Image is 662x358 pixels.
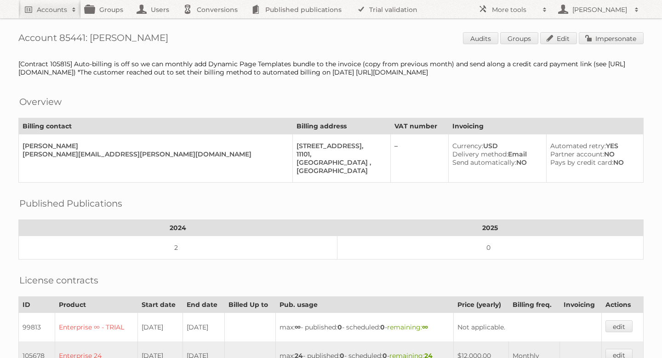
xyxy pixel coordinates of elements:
td: 99813 [19,313,55,342]
span: Automated retry: [550,142,606,150]
div: YES [550,142,636,150]
td: [DATE] [183,313,225,342]
div: 11101, [297,150,383,158]
td: 0 [337,236,643,260]
div: [STREET_ADDRESS], [297,142,383,150]
strong: ∞ [295,323,301,331]
h1: Account 85441: [PERSON_NAME] [18,32,644,46]
span: Delivery method: [452,150,508,158]
strong: 0 [380,323,385,331]
div: Email [452,150,539,158]
a: Impersonate [579,32,644,44]
th: Start date [138,297,183,313]
strong: 0 [337,323,342,331]
div: NO [550,150,636,158]
strong: ∞ [422,323,428,331]
td: 2 [19,236,337,260]
h2: License contracts [19,273,98,287]
th: Pub. usage [276,297,453,313]
td: Enterprise ∞ - TRIAL [55,313,137,342]
th: Billing address [293,118,391,134]
th: Actions [602,297,644,313]
a: Groups [500,32,538,44]
th: Billing contact [19,118,293,134]
span: Send automatically: [452,158,516,167]
th: End date [183,297,225,313]
span: Pays by credit card: [550,158,613,167]
h2: Published Publications [19,196,122,210]
div: [Contract 105815] Auto-billing is off so we can monthly add Dynamic Page Templates bundle to the ... [18,60,644,76]
td: – [391,134,448,183]
th: Product [55,297,137,313]
th: ID [19,297,55,313]
a: edit [605,320,633,332]
div: [PERSON_NAME][EMAIL_ADDRESS][PERSON_NAME][DOMAIN_NAME] [23,150,285,158]
span: Partner account: [550,150,604,158]
div: NO [550,158,636,167]
h2: [PERSON_NAME] [570,5,630,14]
td: [DATE] [138,313,183,342]
div: NO [452,158,539,167]
div: [GEOGRAPHIC_DATA] [297,167,383,175]
th: Billing freq. [509,297,559,313]
span: remaining: [387,323,428,331]
a: Audits [463,32,498,44]
a: Edit [540,32,577,44]
span: Currency: [452,142,483,150]
th: Invoicing [559,297,602,313]
th: Invoicing [448,118,643,134]
h2: Accounts [37,5,67,14]
td: Not applicable. [453,313,602,342]
div: [GEOGRAPHIC_DATA] , [297,158,383,167]
h2: Overview [19,95,62,109]
div: [PERSON_NAME] [23,142,285,150]
td: max: - published: - scheduled: - [276,313,453,342]
th: 2024 [19,220,337,236]
th: 2025 [337,220,643,236]
th: Billed Up to [224,297,275,313]
div: USD [452,142,539,150]
th: VAT number [391,118,448,134]
h2: More tools [492,5,538,14]
th: Price (yearly) [453,297,509,313]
